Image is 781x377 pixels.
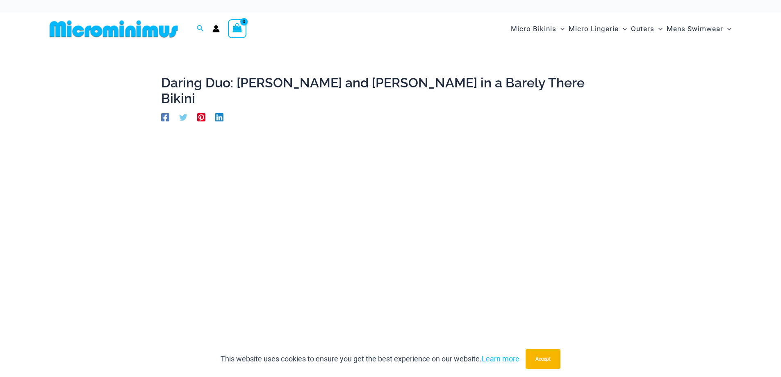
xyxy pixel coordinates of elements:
a: Mens SwimwearMenu ToggleMenu Toggle [665,16,733,41]
span: Mens Swimwear [667,18,723,39]
a: Micro BikinisMenu ToggleMenu Toggle [509,16,567,41]
a: Micro LingerieMenu ToggleMenu Toggle [567,16,629,41]
span: Menu Toggle [556,18,565,39]
a: Search icon link [197,24,204,34]
a: Learn more [482,354,519,363]
span: Menu Toggle [723,18,731,39]
span: Micro Bikinis [511,18,556,39]
a: Linkedin [215,112,223,121]
a: OutersMenu ToggleMenu Toggle [629,16,665,41]
a: Facebook [161,112,169,121]
span: Menu Toggle [619,18,627,39]
a: Account icon link [212,25,220,32]
span: Menu Toggle [654,18,663,39]
span: Micro Lingerie [569,18,619,39]
span: Outers [631,18,654,39]
img: MM SHOP LOGO FLAT [46,20,181,38]
button: Accept [526,349,560,369]
nav: Site Navigation [508,15,735,43]
a: Twitter [179,112,187,121]
a: Pinterest [197,112,205,121]
h1: Daring Duo: [PERSON_NAME] and [PERSON_NAME] in a Barely There Bikini [161,75,620,107]
p: This website uses cookies to ensure you get the best experience on our website. [221,353,519,365]
a: View Shopping Cart, empty [228,19,247,38]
